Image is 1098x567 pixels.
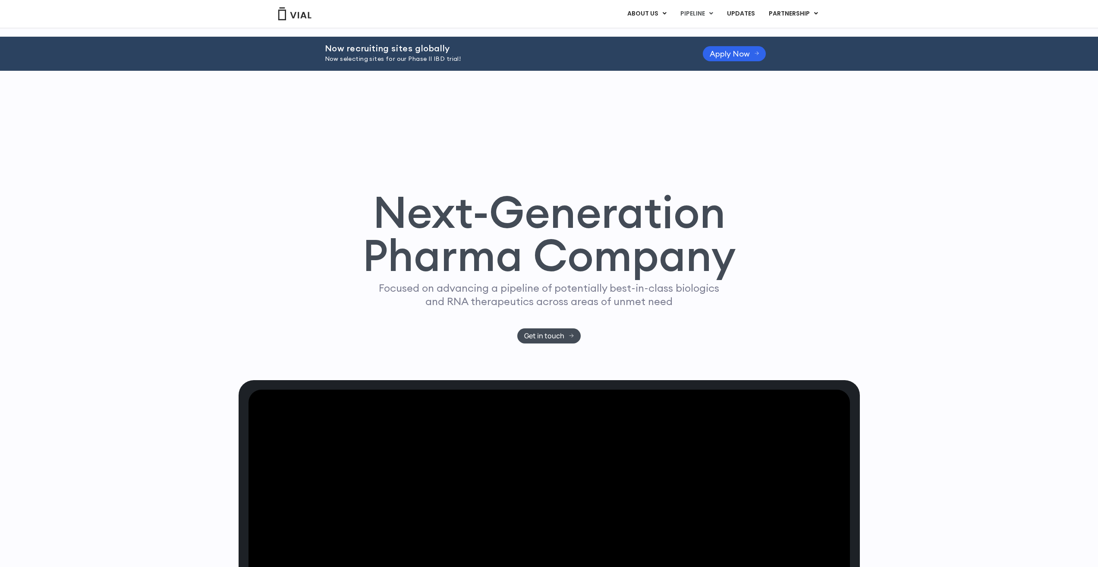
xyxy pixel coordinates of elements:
p: Focused on advancing a pipeline of potentially best-in-class biologics and RNA therapeutics acros... [375,281,723,308]
span: Apply Now [710,50,750,57]
a: PIPELINEMenu Toggle [673,6,720,21]
a: Get in touch [517,328,581,343]
a: ABOUT USMenu Toggle [620,6,673,21]
h2: Now recruiting sites globally [325,44,681,53]
a: PARTNERSHIPMenu Toggle [762,6,825,21]
a: UPDATES [720,6,761,21]
a: Apply Now [703,46,766,61]
img: Vial Logo [277,7,312,20]
p: Now selecting sites for our Phase II IBD trial! [325,54,681,64]
h1: Next-Generation Pharma Company [362,190,736,277]
span: Get in touch [524,333,564,339]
